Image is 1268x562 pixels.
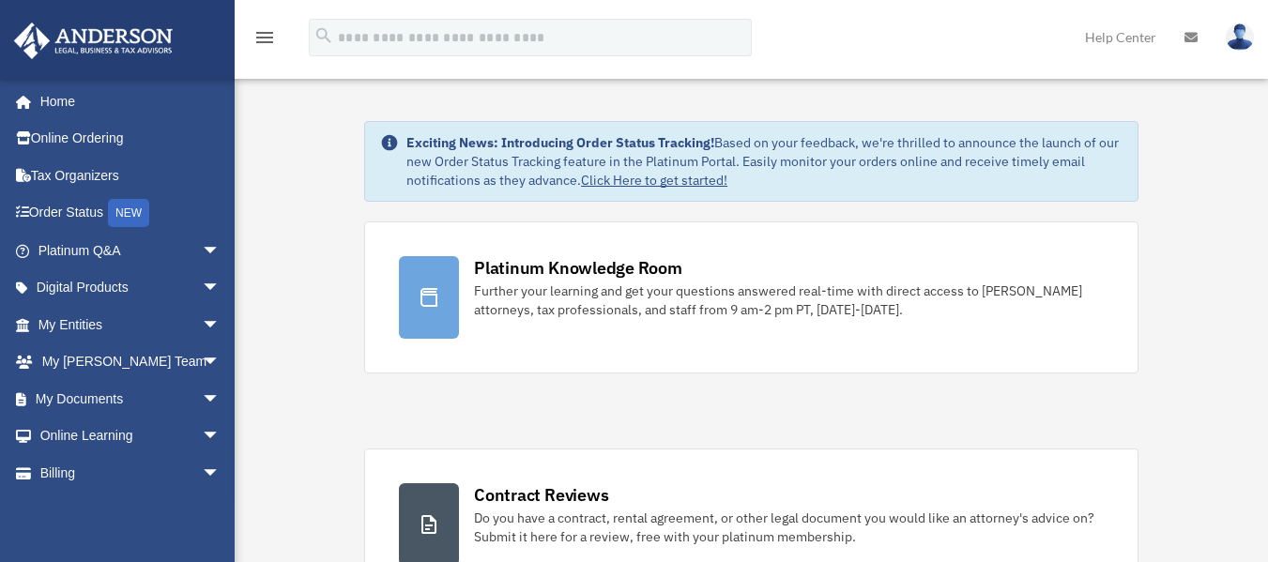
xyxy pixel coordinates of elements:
[13,83,239,120] a: Home
[406,134,714,151] strong: Exciting News: Introducing Order Status Tracking!
[1226,23,1254,51] img: User Pic
[202,269,239,308] span: arrow_drop_down
[406,133,1123,190] div: Based on your feedback, we're thrilled to announce the launch of our new Order Status Tracking fe...
[13,120,249,158] a: Online Ordering
[474,281,1104,319] div: Further your learning and get your questions answered real-time with direct access to [PERSON_NAM...
[202,306,239,344] span: arrow_drop_down
[13,418,249,455] a: Online Learningarrow_drop_down
[474,256,682,280] div: Platinum Knowledge Room
[13,492,249,529] a: Events Calendar
[13,306,249,343] a: My Entitiesarrow_drop_down
[108,199,149,227] div: NEW
[13,269,249,307] a: Digital Productsarrow_drop_down
[13,232,249,269] a: Platinum Q&Aarrow_drop_down
[474,509,1104,546] div: Do you have a contract, rental agreement, or other legal document you would like an attorney's ad...
[202,418,239,456] span: arrow_drop_down
[202,232,239,270] span: arrow_drop_down
[13,380,249,418] a: My Documentsarrow_drop_down
[13,157,249,194] a: Tax Organizers
[13,454,249,492] a: Billingarrow_drop_down
[13,194,249,233] a: Order StatusNEW
[8,23,178,59] img: Anderson Advisors Platinum Portal
[474,483,608,507] div: Contract Reviews
[313,25,334,46] i: search
[581,172,727,189] a: Click Here to get started!
[253,33,276,49] a: menu
[202,343,239,382] span: arrow_drop_down
[202,380,239,418] span: arrow_drop_down
[202,454,239,493] span: arrow_drop_down
[364,221,1138,373] a: Platinum Knowledge Room Further your learning and get your questions answered real-time with dire...
[253,26,276,49] i: menu
[13,343,249,381] a: My [PERSON_NAME] Teamarrow_drop_down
